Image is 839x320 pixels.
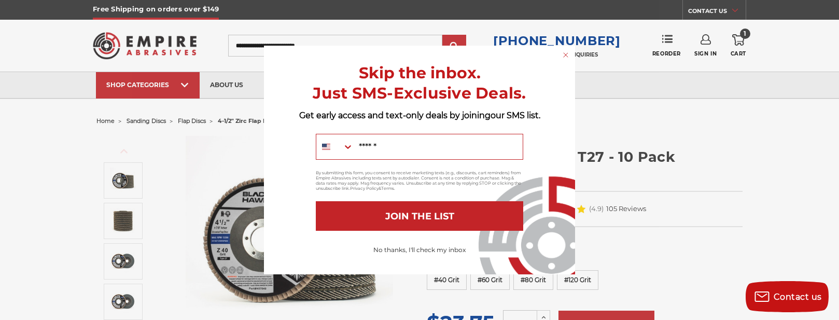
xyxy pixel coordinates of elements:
[746,281,829,312] button: Contact us
[316,201,523,231] button: JOIN THE LIST
[299,110,491,120] span: Get early access and text-only deals by joining
[350,186,379,191] a: Privacy Policy
[316,134,354,159] button: Search Countries
[322,143,330,151] img: United States
[561,50,571,60] button: Close dialog
[381,186,395,191] a: Terms.
[491,110,540,120] span: our SMS list.
[774,292,822,302] span: Contact us
[359,63,481,82] span: Skip the inbox.
[316,170,523,191] p: By submitting this form, you consent to receive marketing texts (e.g., discounts, cart reminders)...
[368,241,471,259] button: No thanks, I'll check my inbox
[313,84,526,103] span: Just SMS-Exclusive Deals.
